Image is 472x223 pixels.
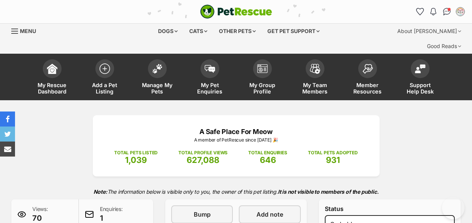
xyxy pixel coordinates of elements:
[178,149,228,156] p: TOTAL PROFILE VIEWS
[35,82,69,95] span: My Rescue Dashboard
[454,6,466,18] button: My account
[205,65,215,73] img: pet-enquiries-icon-7e3ad2cf08bfb03b45e93fb7055b45f3efa6380592205ae92323e6603595dc1f.svg
[422,39,466,54] div: Good Reads
[104,137,368,143] p: A member of PetRescue since [DATE] 🎉
[442,197,464,219] iframe: Help Scout Beacon - Open
[394,56,446,100] a: Support Help Desk
[20,28,36,34] span: Menu
[194,210,211,219] span: Bump
[114,149,158,156] p: TOTAL PETS LISTED
[427,6,439,18] button: Notifications
[78,56,131,100] a: Add a Pet Listing
[298,82,332,95] span: My Team Members
[214,24,261,39] div: Other pets
[104,127,368,137] p: A Safe Place For Meow
[415,64,425,73] img: help-desk-icon-fdf02630f3aa405de69fd3d07c3f3aa587a6932b1a1747fa1d2bba05be0121f9.svg
[443,8,451,15] img: chat-41dd97257d64d25036548639549fe6c8038ab92f7586957e7f3b1b290dea8141.svg
[11,184,461,199] p: The information below is visible only to you, the owner of this pet listing.
[392,24,466,39] div: About [PERSON_NAME]
[325,205,455,212] label: Status
[11,24,41,37] a: Menu
[193,82,227,95] span: My Pet Enquiries
[457,8,464,15] img: A Safe Place For Meow profile pic
[184,56,236,100] a: My Pet Enquiries
[289,56,341,100] a: My Team Members
[308,149,358,156] p: TOTAL PETS ADOPTED
[441,6,453,18] a: Conversations
[184,24,213,39] div: Cats
[430,8,436,15] img: notifications-46538b983faf8c2785f20acdc204bb7945ddae34d4c08c2a6579f10ce5e182be.svg
[153,24,183,39] div: Dogs
[152,64,163,74] img: manage-my-pets-icon-02211641906a0b7f246fdf0571729dbe1e7629f14944591b6c1af311fb30b64b.svg
[262,24,325,39] div: Get pet support
[403,82,437,95] span: Support Help Desk
[326,155,340,165] span: 931
[256,210,283,219] span: Add note
[200,5,272,19] a: PetRescue
[200,5,272,19] img: logo-cat-932fe2b9b8326f06289b0f2fb663e598f794de774fb13d1741a6617ecf9a85b4.svg
[26,56,78,100] a: My Rescue Dashboard
[100,63,110,74] img: add-pet-listing-icon-0afa8454b4691262ce3f59096e99ab1cd57d4a30225e0717b998d2c9b9846f56.svg
[414,6,466,18] ul: Account quick links
[93,188,107,195] strong: Note:
[362,64,373,74] img: member-resources-icon-8e73f808a243e03378d46382f2149f9095a855e16c252ad45f914b54edf8863c.svg
[260,155,276,165] span: 646
[414,6,426,18] a: Favourites
[246,82,279,95] span: My Group Profile
[248,149,287,156] p: TOTAL ENQUIRIES
[131,56,184,100] a: Manage My Pets
[187,155,219,165] span: 627,088
[351,82,385,95] span: Member Resources
[140,82,174,95] span: Manage My Pets
[88,82,122,95] span: Add a Pet Listing
[236,56,289,100] a: My Group Profile
[125,155,147,165] span: 1,039
[310,64,320,74] img: team-members-icon-5396bd8760b3fe7c0b43da4ab00e1e3bb1a5d9ba89233759b79545d2d3fc5d0d.svg
[341,56,394,100] a: Member Resources
[278,188,379,195] strong: It is not visible to members of the public.
[257,64,268,73] img: group-profile-icon-3fa3cf56718a62981997c0bc7e787c4b2cf8bcc04b72c1350f741eb67cf2f40e.svg
[47,63,57,74] img: dashboard-icon-eb2f2d2d3e046f16d808141f083e7271f6b2e854fb5c12c21221c1fb7104beca.svg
